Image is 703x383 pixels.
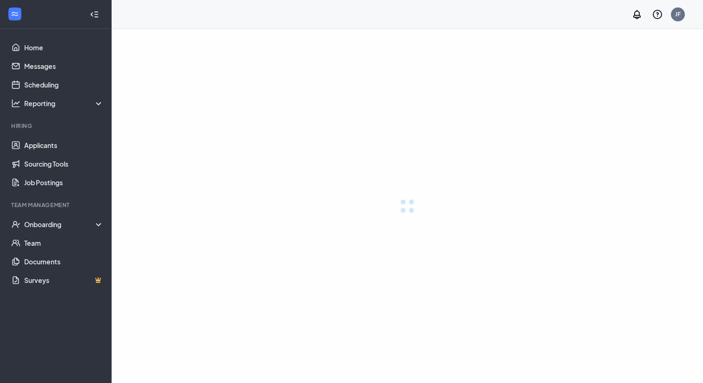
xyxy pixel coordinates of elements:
[24,234,104,252] a: Team
[11,122,102,130] div: Hiring
[24,99,104,108] div: Reporting
[24,271,104,289] a: SurveysCrown
[24,155,104,173] a: Sourcing Tools
[652,9,663,20] svg: QuestionInfo
[24,252,104,271] a: Documents
[24,173,104,192] a: Job Postings
[631,9,643,20] svg: Notifications
[10,9,20,19] svg: WorkstreamLogo
[24,38,104,57] a: Home
[24,75,104,94] a: Scheduling
[675,10,681,18] div: JF
[24,220,104,229] div: Onboarding
[11,220,20,229] svg: UserCheck
[24,136,104,155] a: Applicants
[90,10,99,19] svg: Collapse
[11,99,20,108] svg: Analysis
[11,201,102,209] div: Team Management
[24,57,104,75] a: Messages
